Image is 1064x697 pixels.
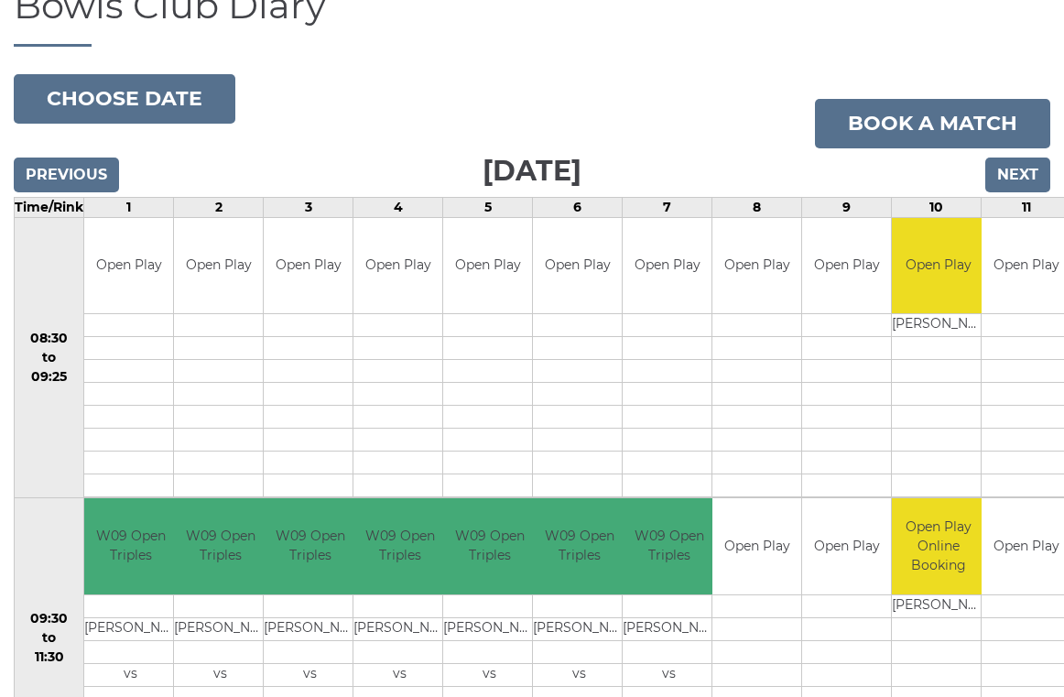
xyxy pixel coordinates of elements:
[623,197,712,217] td: 7
[892,594,984,617] td: [PERSON_NAME]
[15,197,84,217] td: Time/Rink
[533,218,622,314] td: Open Play
[443,197,533,217] td: 5
[623,663,715,686] td: vs
[533,498,625,594] td: W09 Open Triples
[802,218,891,314] td: Open Play
[264,218,353,314] td: Open Play
[264,498,356,594] td: W09 Open Triples
[84,663,177,686] td: vs
[174,218,263,314] td: Open Play
[443,617,536,640] td: [PERSON_NAME]
[84,218,173,314] td: Open Play
[264,663,356,686] td: vs
[14,74,235,124] button: Choose date
[712,498,801,594] td: Open Play
[443,663,536,686] td: vs
[623,617,715,640] td: [PERSON_NAME]
[84,498,177,594] td: W09 Open Triples
[892,314,984,337] td: [PERSON_NAME]
[14,158,119,192] input: Previous
[623,218,711,314] td: Open Play
[174,498,266,594] td: W09 Open Triples
[353,498,446,594] td: W09 Open Triples
[712,197,802,217] td: 8
[353,197,443,217] td: 4
[84,617,177,640] td: [PERSON_NAME]
[802,498,891,594] td: Open Play
[802,197,892,217] td: 9
[892,218,984,314] td: Open Play
[712,218,801,314] td: Open Play
[353,617,446,640] td: [PERSON_NAME]
[174,617,266,640] td: [PERSON_NAME]
[264,197,353,217] td: 3
[353,663,446,686] td: vs
[174,197,264,217] td: 2
[443,498,536,594] td: W09 Open Triples
[533,617,625,640] td: [PERSON_NAME]
[15,217,84,498] td: 08:30 to 09:25
[623,498,715,594] td: W09 Open Triples
[892,197,982,217] td: 10
[84,197,174,217] td: 1
[533,663,625,686] td: vs
[264,617,356,640] td: [PERSON_NAME]
[892,498,984,594] td: Open Play Online Booking
[443,218,532,314] td: Open Play
[985,158,1050,192] input: Next
[353,218,442,314] td: Open Play
[815,99,1050,148] a: Book a match
[174,663,266,686] td: vs
[533,197,623,217] td: 6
